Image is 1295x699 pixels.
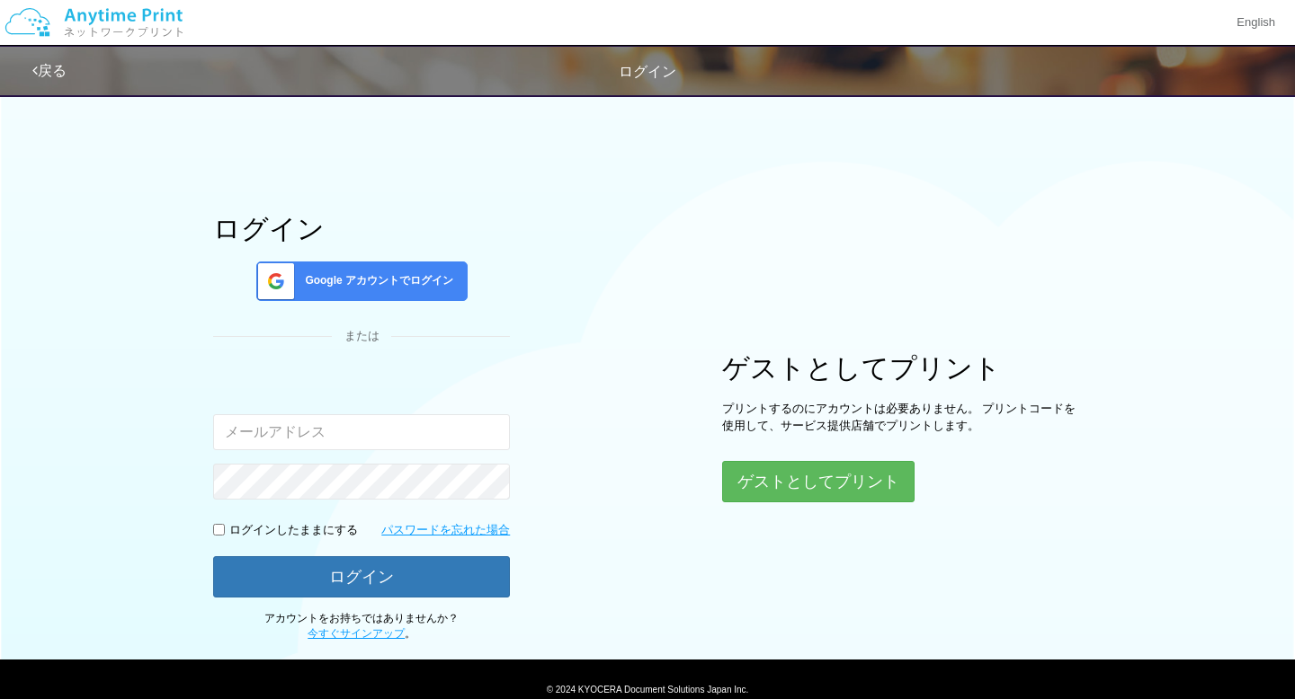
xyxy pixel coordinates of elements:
span: ログイン [619,64,676,79]
span: 。 [308,627,415,640]
button: ゲストとしてプリント [722,461,915,502]
input: メールアドレス [213,414,510,450]
p: プリントするのにアカウントは必要ありません。 プリントコードを使用して、サービス提供店舗でプリントします。 [722,401,1082,434]
button: ログイン [213,556,510,597]
h1: ゲストとしてプリント [722,353,1082,383]
p: ログインしたままにする [229,522,358,539]
a: 戻る [32,63,67,78]
div: または [213,328,510,345]
span: Google アカウントでログイン [298,273,453,288]
p: アカウントをお持ちではありませんか？ [213,611,510,641]
span: © 2024 KYOCERA Document Solutions Japan Inc. [547,683,749,695]
a: 今すぐサインアップ [308,627,405,640]
a: パスワードを忘れた場合 [381,522,510,539]
h1: ログイン [213,214,510,243]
